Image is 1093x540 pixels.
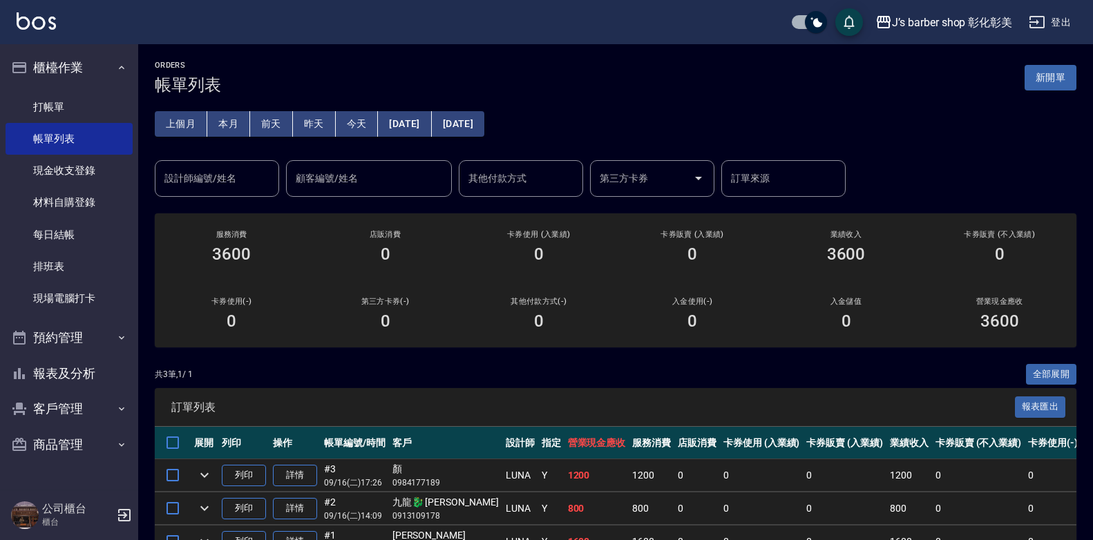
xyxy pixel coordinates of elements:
td: 0 [720,492,804,525]
td: 1200 [629,459,674,492]
td: 1200 [564,459,629,492]
a: 詳情 [273,498,317,519]
td: LUNA [502,459,538,492]
button: 列印 [222,498,266,519]
h2: 第三方卡券(-) [325,297,445,306]
h2: 卡券使用 (入業績) [479,230,599,239]
h3: 服務消費 [171,230,292,239]
a: 新開單 [1025,70,1076,84]
button: J’s barber shop 彰化彰美 [870,8,1018,37]
h3: 0 [534,244,544,264]
th: 卡券使用 (入業績) [720,427,804,459]
img: Person [11,501,39,529]
h3: 0 [381,311,390,331]
h2: 營業現金應收 [940,297,1060,306]
a: 帳單列表 [6,123,133,155]
th: 業績收入 [886,427,932,459]
p: 共 3 筆, 1 / 1 [155,368,193,380]
button: 預約管理 [6,320,133,356]
td: 0 [803,492,886,525]
button: 報表及分析 [6,356,133,392]
h3: 3600 [827,244,866,264]
button: 報表匯出 [1015,396,1066,418]
td: 0 [803,459,886,492]
button: [DATE] [378,111,431,137]
td: 800 [629,492,674,525]
td: 0 [932,492,1025,525]
button: 列印 [222,465,266,486]
button: 前天 [250,111,293,137]
a: 現場電腦打卡 [6,282,133,314]
td: Y [538,459,564,492]
div: 九龍🐉 [PERSON_NAME] [392,495,499,510]
a: 每日結帳 [6,219,133,251]
div: J’s barber shop 彰化彰美 [892,14,1012,31]
td: #3 [321,459,389,492]
h3: 0 [687,244,697,264]
td: 800 [886,492,932,525]
h2: 卡券販賣 (不入業績) [940,230,1060,239]
a: 材料自購登錄 [6,186,133,218]
td: 1200 [886,459,932,492]
td: 0 [1025,492,1081,525]
th: 帳單編號/時間 [321,427,389,459]
td: #2 [321,492,389,525]
h2: 卡券使用(-) [171,297,292,306]
th: 營業現金應收 [564,427,629,459]
h2: 卡券販賣 (入業績) [632,230,752,239]
h3: 0 [227,311,236,331]
button: 櫃檯作業 [6,50,133,86]
th: 操作 [269,427,321,459]
div: 顏 [392,462,499,476]
th: 卡券使用(-) [1025,427,1081,459]
h3: 0 [381,244,390,264]
button: 商品管理 [6,427,133,463]
button: 新開單 [1025,65,1076,90]
button: 昨天 [293,111,336,137]
td: Y [538,492,564,525]
h2: 入金儲值 [786,297,906,306]
p: 09/16 (二) 14:09 [324,510,386,522]
th: 列印 [218,427,269,459]
th: 設計師 [502,427,538,459]
td: 0 [674,492,720,525]
button: 上個月 [155,111,207,137]
p: 櫃台 [42,516,113,528]
td: 0 [932,459,1025,492]
span: 訂單列表 [171,401,1015,414]
h3: 0 [842,311,851,331]
h3: 0 [534,311,544,331]
h3: 3600 [212,244,251,264]
td: 0 [674,459,720,492]
button: 全部展開 [1026,364,1077,385]
h2: 業績收入 [786,230,906,239]
td: 0 [720,459,804,492]
td: 0 [1025,459,1081,492]
th: 卡券販賣 (不入業績) [932,427,1025,459]
p: 0913109178 [392,510,499,522]
a: 報表匯出 [1015,400,1066,413]
th: 服務消費 [629,427,674,459]
button: 客戶管理 [6,391,133,427]
p: 09/16 (二) 17:26 [324,476,386,489]
h3: 0 [995,244,1005,264]
h2: ORDERS [155,61,221,70]
td: 800 [564,492,629,525]
h3: 0 [687,311,697,331]
a: 打帳單 [6,91,133,123]
button: [DATE] [432,111,484,137]
th: 客戶 [389,427,502,459]
h2: 其他付款方式(-) [479,297,599,306]
h2: 入金使用(-) [632,297,752,306]
img: Logo [17,12,56,30]
a: 排班表 [6,251,133,282]
h3: 3600 [980,311,1019,331]
h5: 公司櫃台 [42,502,113,516]
td: LUNA [502,492,538,525]
button: 本月 [207,111,250,137]
button: 今天 [336,111,379,137]
button: Open [687,167,710,189]
a: 現金收支登錄 [6,155,133,186]
p: 0984177189 [392,476,499,489]
h3: 帳單列表 [155,75,221,95]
